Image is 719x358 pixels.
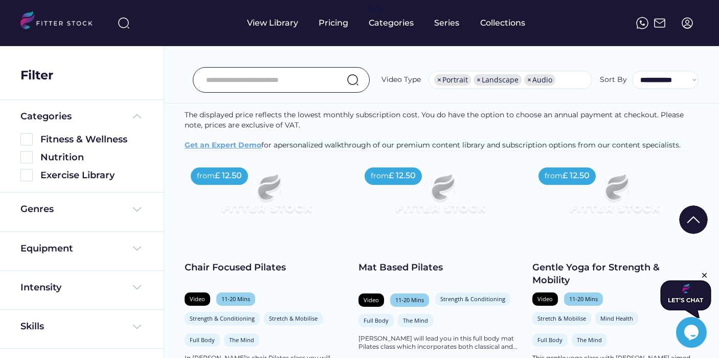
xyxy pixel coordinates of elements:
[190,295,205,303] div: Video
[434,74,471,86] li: Portrait
[480,17,525,29] div: Collections
[477,76,481,83] span: ×
[577,336,602,344] div: The Mind
[247,17,298,29] div: View Library
[654,17,666,29] img: Frame%2051.svg
[371,171,389,181] div: from
[676,317,709,348] iframe: chat widget
[681,17,693,29] img: profile-circle.svg
[185,140,261,150] a: Get an Expert Demo
[375,161,506,235] img: Frame%2079%20%281%29.svg
[20,67,53,84] div: Filter
[40,169,143,182] div: Exercise Library
[20,169,33,181] img: Rectangle%205126.svg
[347,74,359,86] img: search-normal.svg
[403,317,428,324] div: The Mind
[532,261,696,287] div: Gentle Yoga for Strength & Mobility
[190,336,215,344] div: Full Body
[569,295,598,303] div: 11-20 Mins
[636,17,648,29] img: meteor-icons_whatsapp%20%281%29.svg
[20,203,54,216] div: Genres
[131,203,143,216] img: Frame%20%284%29.svg
[395,296,424,304] div: 11-20 Mins
[269,314,318,322] div: Stretch & Mobilise
[545,171,563,181] div: from
[20,281,61,294] div: Intensity
[679,205,708,234] img: Group%201000002322%20%281%29.svg
[358,261,522,274] div: Mat Based Pilates
[660,271,711,318] iframe: chat widget
[434,17,460,29] div: Series
[20,133,33,145] img: Rectangle%205126.svg
[278,140,681,150] span: personalized walkthrough of our premium content library and subscription options from our content...
[40,133,143,146] div: Fitness & Wellness
[369,5,382,15] div: fvck
[20,242,73,255] div: Equipment
[131,321,143,333] img: Frame%20%284%29.svg
[131,110,143,122] img: Frame%20%285%29.svg
[563,170,590,181] div: £ 12.50
[40,151,143,164] div: Nutrition
[319,17,348,29] div: Pricing
[389,170,416,181] div: £ 12.50
[185,261,348,274] div: Chair Focused Pilates
[549,161,680,235] img: Frame%2079%20%281%29.svg
[537,295,553,303] div: Video
[20,151,33,163] img: Rectangle%205126.svg
[524,74,555,86] li: Audio
[369,17,414,29] div: Categories
[358,334,522,352] div: [PERSON_NAME] will lead you in this full body mat Pilates class which incorporates both classical...
[131,281,143,293] img: Frame%20%284%29.svg
[537,314,586,322] div: Stretch & Mobilise
[600,75,627,85] div: Sort By
[527,76,531,83] span: ×
[215,170,242,181] div: £ 12.50
[221,295,250,303] div: 11-20 Mins
[474,74,522,86] li: Landscape
[118,17,130,29] img: search-normal%203.svg
[131,242,143,255] img: Frame%20%284%29.svg
[600,314,633,322] div: Mind Health
[20,11,101,32] img: LOGO.svg
[201,161,332,235] img: Frame%2079%20%281%29.svg
[440,295,505,303] div: Strength & Conditioning
[197,171,215,181] div: from
[20,320,46,333] div: Skills
[185,110,686,130] span: The displayed price reflects the lowest monthly subscription cost. You do have the option to choo...
[190,314,255,322] div: Strength & Conditioning
[437,76,441,83] span: ×
[20,110,72,123] div: Categories
[229,336,254,344] div: The Mind
[537,336,563,344] div: Full Body
[381,75,421,85] div: Video Type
